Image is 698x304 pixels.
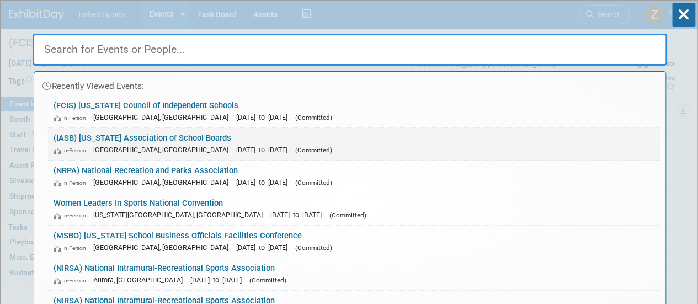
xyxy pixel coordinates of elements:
span: In-Person [54,212,91,219]
span: In-Person [54,244,91,252]
span: [DATE] to [DATE] [236,146,293,154]
a: (IASB) [US_STATE] Association of School Boards In-Person [GEOGRAPHIC_DATA], [GEOGRAPHIC_DATA] [DA... [48,128,660,160]
span: [DATE] to [DATE] [190,276,247,284]
span: Aurora, [GEOGRAPHIC_DATA] [93,276,188,284]
a: (FCIS) [US_STATE] Council of Independent Schools In-Person [GEOGRAPHIC_DATA], [GEOGRAPHIC_DATA] [... [48,95,660,127]
span: [DATE] to [DATE] [236,178,293,186]
span: In-Person [54,179,91,186]
span: [GEOGRAPHIC_DATA], [GEOGRAPHIC_DATA] [93,243,234,252]
span: (Committed) [249,276,286,284]
input: Search for Events or People... [33,34,667,66]
span: In-Person [54,147,91,154]
a: (NIRSA) National Intramural-Recreational Sports Association In-Person Aurora, [GEOGRAPHIC_DATA] [... [48,258,660,290]
a: (MSBO) [US_STATE] School Business Officials Facilities Conference In-Person [GEOGRAPHIC_DATA], [G... [48,226,660,258]
span: [GEOGRAPHIC_DATA], [GEOGRAPHIC_DATA] [93,146,234,154]
span: [US_STATE][GEOGRAPHIC_DATA], [GEOGRAPHIC_DATA] [93,211,268,219]
span: (Committed) [295,114,332,121]
span: (Committed) [295,179,332,186]
span: [DATE] to [DATE] [270,211,327,219]
div: Recently Viewed Events: [40,72,660,95]
span: In-Person [54,114,91,121]
span: [DATE] to [DATE] [236,243,293,252]
span: (Committed) [329,211,366,219]
span: [DATE] to [DATE] [236,113,293,121]
span: (Committed) [295,244,332,252]
span: [GEOGRAPHIC_DATA], [GEOGRAPHIC_DATA] [93,178,234,186]
a: Women Leaders In Sports National Convention In-Person [US_STATE][GEOGRAPHIC_DATA], [GEOGRAPHIC_DA... [48,193,660,225]
span: [GEOGRAPHIC_DATA], [GEOGRAPHIC_DATA] [93,113,234,121]
a: (NRPA) National Recreation and Parks Association In-Person [GEOGRAPHIC_DATA], [GEOGRAPHIC_DATA] [... [48,161,660,193]
span: In-Person [54,277,91,284]
span: (Committed) [295,146,332,154]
